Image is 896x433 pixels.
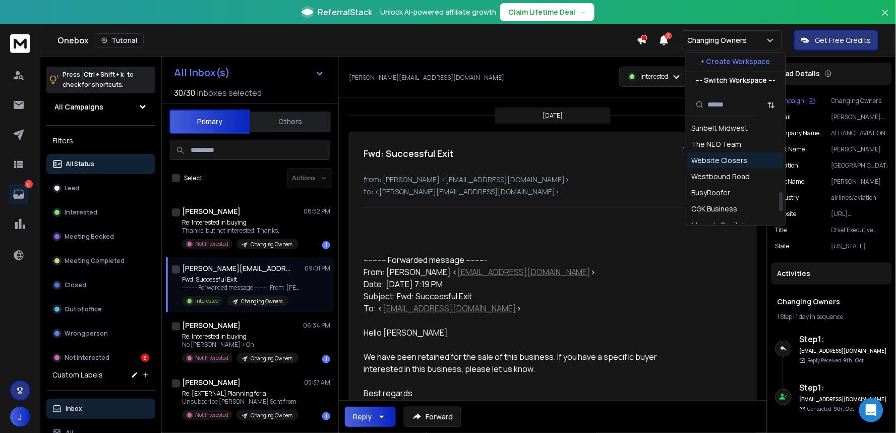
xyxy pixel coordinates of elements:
[383,303,516,314] a: [EMAIL_ADDRESS][DOMAIN_NAME]
[844,357,864,364] span: 9th, Oct
[182,276,303,284] p: Fwd: Successful Exit
[808,405,855,413] p: Contacted
[831,210,888,218] p: [URL][DOMAIN_NAME]
[250,111,331,133] button: Others
[775,226,787,234] p: title
[665,32,672,39] span: 2
[46,348,155,368] button: Not Interested6
[831,129,888,137] p: ALLIANCE AVIATION
[364,278,658,290] div: Date: [DATE] 7:19 PM
[251,355,292,362] p: Changing Owners
[304,207,330,215] p: 08:52 PM
[831,113,888,121] p: [PERSON_NAME][EMAIL_ADDRESS][DOMAIN_NAME]
[688,35,751,45] p: Changing Owners
[182,320,241,331] h1: [PERSON_NAME]
[579,7,586,17] span: →
[65,354,109,362] p: Not Interested
[364,327,658,339] div: Hello [PERSON_NAME]
[775,129,820,137] p: Company Name
[182,390,298,398] p: Re: [EXTERNAL] Planning for a
[182,227,298,235] p: Thanks, but not interested. Thanks,
[197,87,262,99] h3: Inboxes selected
[364,254,658,266] div: ---------- Forwarded message ---------
[46,178,155,198] button: Lead
[65,281,86,289] p: Closed
[46,275,155,295] button: Closed
[46,97,155,117] button: All Campaigns
[46,154,155,174] button: All Status
[364,266,658,278] div: From: [PERSON_NAME] < >
[364,187,742,197] p: to: <[PERSON_NAME][EMAIL_ADDRESS][DOMAIN_NAME]>
[879,6,892,30] button: Close banner
[322,241,330,249] div: 1
[775,210,797,218] p: website
[775,194,799,202] p: industry
[46,399,155,419] button: Inbox
[63,70,134,90] p: Press to check for shortcuts.
[808,357,864,364] p: Reply Received
[364,302,658,314] div: To: < >
[778,69,820,79] p: Lead Details
[349,74,504,82] p: [PERSON_NAME][EMAIL_ADDRESS][DOMAIN_NAME]
[761,95,782,115] button: Sort by Sort A-Z
[182,398,298,406] p: Unsubscribe [PERSON_NAME] Sent from
[692,220,744,230] div: Mergely Capital
[57,33,637,47] div: Onebox
[457,266,591,278] a: [EMAIL_ADDRESS][DOMAIN_NAME]
[182,333,298,341] p: Re: Interested in buying
[859,398,883,422] div: Open Intercom Messenger
[800,333,888,345] h6: Step 1 :
[364,387,658,399] div: Best regards
[831,145,888,153] p: [PERSON_NAME]
[25,180,33,188] p: 6
[303,321,330,330] p: 06:34 PM
[169,110,250,134] button: Primary
[66,160,94,168] p: All Status
[364,290,658,302] div: Subject: Fwd: Successful Exit
[141,354,149,362] div: 6
[364,146,454,160] h1: Fwd: Successful Exit
[692,171,750,181] div: Westbound Road
[184,174,202,182] label: Select
[46,227,155,247] button: Meeting Booked
[54,102,103,112] h1: All Campaigns
[182,284,303,292] p: ---------- Forwarded message --------- From: [PERSON_NAME]
[778,312,793,321] span: 1 Step
[251,241,292,248] p: Changing Owners
[46,251,155,271] button: Meeting Completed
[46,134,155,148] h3: Filters
[174,68,230,78] h1: All Inbox(s)
[318,6,372,18] span: ReferralStack
[543,112,563,120] p: [DATE]
[195,411,228,419] p: Not Interested
[182,341,298,349] p: No [PERSON_NAME] > On
[682,146,742,156] p: [DATE] : 09:01 pm
[364,175,742,185] p: from: [PERSON_NAME] <[EMAIL_ADDRESS][DOMAIN_NAME]>
[695,75,775,85] p: --- Switch Workspace ---
[322,355,330,363] div: 1
[10,407,30,427] button: J
[775,178,805,186] p: Last Name
[182,263,293,274] h1: [PERSON_NAME][EMAIL_ADDRESS][DOMAIN_NAME]
[771,262,892,285] div: Activities
[65,330,108,338] p: Wrong person
[800,347,888,355] h6: [EMAIL_ADDRESS][DOMAIN_NAME]
[834,405,855,412] span: 9th, Oct
[46,323,155,344] button: Wrong person
[641,73,669,81] p: Interested
[831,97,888,105] p: Changing Owners
[692,187,731,197] div: BusyRoofer
[65,257,125,265] p: Meeting Completed
[800,396,888,403] h6: [EMAIL_ADDRESS][DOMAIN_NAME]
[182,206,241,216] h1: [PERSON_NAME]
[815,35,871,45] p: Get Free Credits
[65,184,79,192] p: Lead
[195,354,228,362] p: Not Interested
[778,313,886,321] div: |
[701,57,770,67] p: + Create Workspace
[241,298,283,305] p: Changing Owners
[775,97,816,105] button: Campaign
[304,378,330,387] p: 05:37 AM
[195,297,219,305] p: Interested
[166,63,332,83] button: All Inbox(s)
